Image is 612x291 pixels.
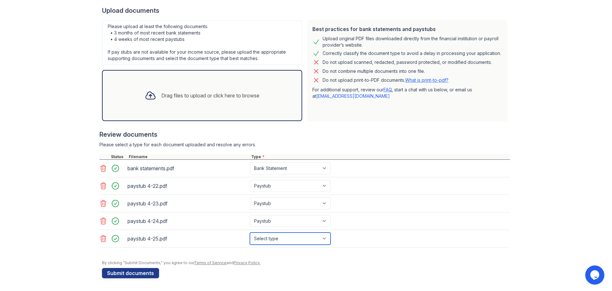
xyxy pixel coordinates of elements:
div: Upload original PDF files downloaded directly from the financial institution or payroll provider’... [323,35,502,48]
div: Upload documents [102,6,510,15]
div: paystub 4-24.pdf [127,216,247,226]
div: paystub 4-23.pdf [127,198,247,209]
a: [EMAIL_ADDRESS][DOMAIN_NAME] [316,93,390,99]
a: What is print-to-pdf? [405,77,448,83]
p: Do not upload print-to-PDF documents. [323,77,448,83]
div: Correctly classify the document type to avoid a delay in processing your application. [323,50,501,57]
div: paystub 4-22.pdf [127,181,247,191]
div: Do not combine multiple documents into one file. [323,67,425,75]
div: Do not upload scanned, redacted, password protected, or modified documents. [323,58,492,66]
div: Type [250,154,510,159]
div: Best practices for bank statements and paystubs [312,25,502,33]
p: For additional support, review our , start a chat with us below, or email us at [312,87,502,99]
div: By clicking "Submit Documents," you agree to our and [102,260,510,265]
a: Privacy Policy. [234,260,260,265]
div: Review documents [99,130,510,139]
div: bank statements.pdf [127,163,247,173]
div: Filename [127,154,250,159]
div: Please upload at least the following documents: • 3 months of most recent bank statements • 4 wee... [102,20,302,65]
a: Terms of Service [194,260,227,265]
div: Drag files to upload or click here to browse [161,92,259,99]
div: paystub 4-25.pdf [127,234,247,244]
button: Submit documents [102,268,159,278]
div: Status [110,154,127,159]
a: FAQ [383,87,392,92]
iframe: chat widget [585,265,606,285]
div: Please select a type for each document uploaded and resolve any errors. [99,142,510,148]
